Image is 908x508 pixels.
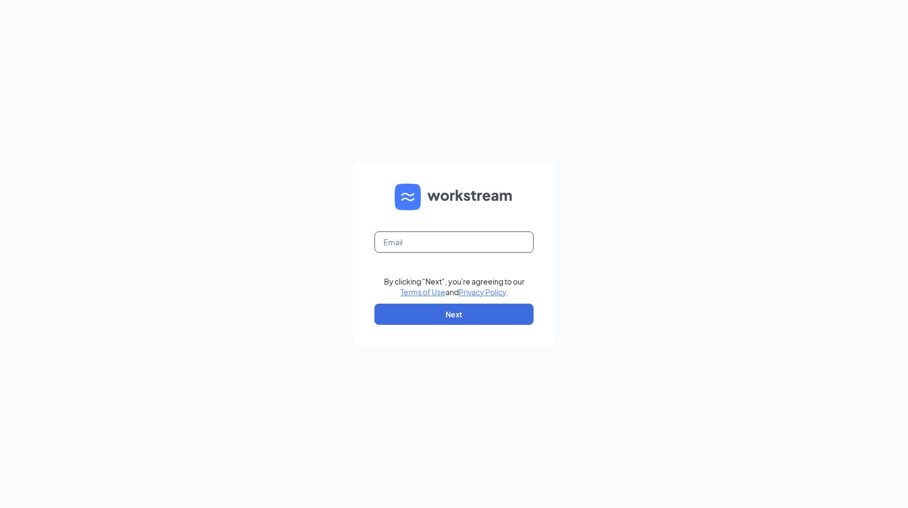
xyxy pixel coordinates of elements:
a: Privacy Policy [459,287,506,297]
button: Next [374,304,534,325]
div: By clicking "Next", you're agreeing to our and . [384,276,525,297]
img: WS logo and Workstream text [395,184,513,210]
a: Terms of Use [400,287,446,297]
input: Email [374,231,534,253]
